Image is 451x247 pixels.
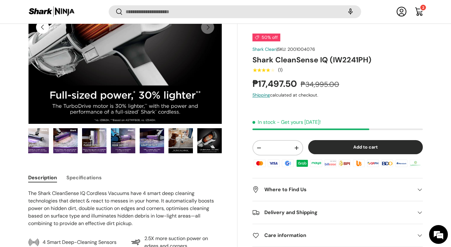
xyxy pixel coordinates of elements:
[111,128,135,153] img: shark-cleansenseiq+-4-smart-iq-pro-floor-edge-infographic-sharkninja-philippines
[340,5,360,19] speech-search-button: Search by voice
[252,92,270,98] a: Shipping
[252,55,423,65] h1: Shark CleanSense IQ (IW2241PH)
[252,67,275,73] span: ★★★★★
[28,6,75,18] img: Shark Ninja Philippines
[301,80,339,89] s: ₱34,995.00
[168,128,193,153] img: shark-cleansenseiq+-pet-multi-tool-infographic-sharkninja-philippines
[366,159,380,168] img: qrph
[66,171,102,185] button: Specifications
[295,159,309,168] img: grabpay
[252,224,423,247] summary: Care information
[252,186,413,194] h2: Where to Find Us
[252,232,413,239] h2: Care information
[380,159,394,168] img: bdo
[53,128,78,153] img: shark-cleansenseiq+-4-smart-iq-pro-dirt-detect-infographic-sharkninja-philippines
[103,3,118,18] div: Minimize live chat window
[288,46,315,52] span: 2001004076
[253,159,267,168] img: master
[277,46,286,52] span: SKU:
[43,239,117,246] p: 4 Smart Deep-Cleaning Sensors
[252,78,298,90] strong: ₱17,497.50
[252,34,280,41] span: 50% off
[252,179,423,201] summary: Where to Find Us
[3,171,119,193] textarea: Type your message and hit 'Enter'
[281,159,295,168] img: gcash
[28,190,222,227] p: The Shark CleanSense IQ Cordless Vacuums have 4 smart deep cleaning technologies that detect & re...
[394,159,408,168] img: metrobank
[277,46,315,52] span: |
[252,209,413,217] h2: Delivery and Shipping
[33,35,105,43] div: Chat with us now
[422,6,424,10] span: 2
[338,159,351,168] img: bpi
[352,159,366,168] img: ubp
[277,119,321,126] p: - Get yours [DATE]!
[252,92,423,99] div: calculated at checkout.
[28,171,57,185] button: Description
[82,128,106,153] img: shark-cleansenseiq+-4-smart-iq-pro-floor-detect-infographic-sharkninja-philippines
[252,46,277,52] a: Shark Clean
[267,159,281,168] img: visa
[252,119,276,126] span: In stock
[36,79,86,142] span: We're online!
[140,128,164,153] img: shark-cleansenseiq+-4-smart-iq-pro-light-detect-infographic-sharkninja-philippines
[278,68,283,73] div: (1)
[409,159,422,168] img: landbank
[308,140,423,155] button: Add to cart
[252,202,423,224] summary: Delivery and Shipping
[24,128,49,153] img: shark-cleansenseiq+-4-smart-iq-pro-infographic-sharkninja-philippines
[197,128,222,153] img: shark-cleansenseiq+-turbo-drive-motor-infographic-sharkninja-philippines
[252,67,275,73] div: 4.0 out of 5.0 stars
[309,159,323,168] img: maya
[324,159,337,168] img: billease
